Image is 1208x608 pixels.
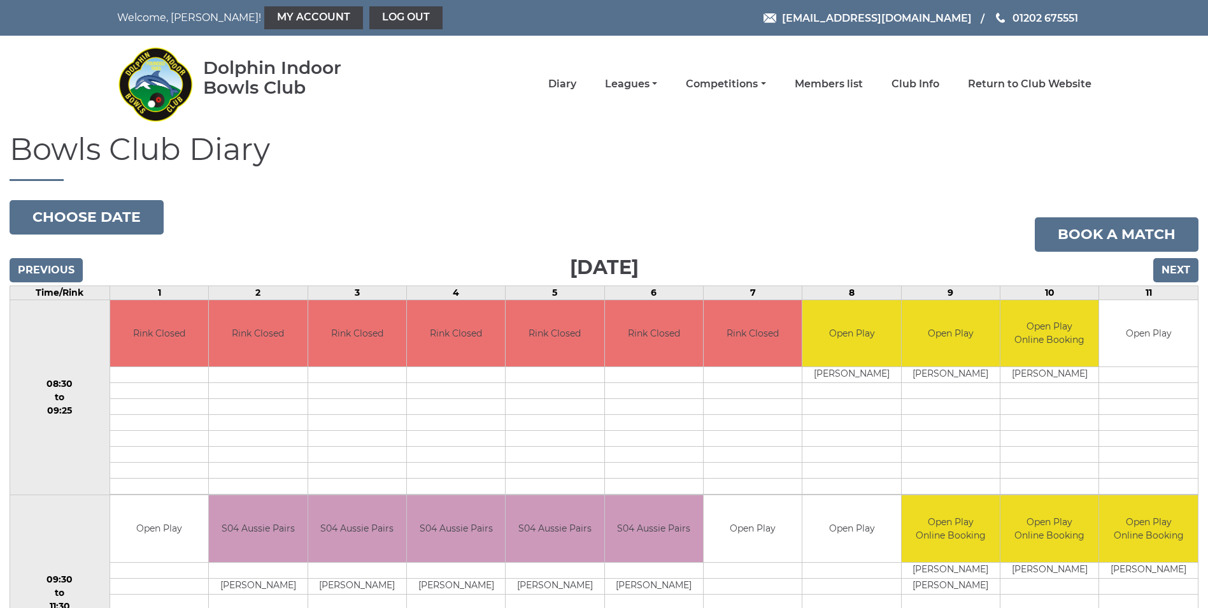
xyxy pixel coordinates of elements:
td: 1 [110,286,208,300]
td: 7 [704,286,802,300]
a: Phone us 01202 675551 [994,10,1078,26]
td: Rink Closed [605,300,703,367]
span: [EMAIL_ADDRESS][DOMAIN_NAME] [782,11,972,24]
td: S04 Aussie Pairs [605,495,703,562]
img: Phone us [996,13,1005,23]
td: [PERSON_NAME] [308,578,406,594]
a: Members list [795,77,863,91]
td: [PERSON_NAME] [605,578,703,594]
a: Email [EMAIL_ADDRESS][DOMAIN_NAME] [764,10,972,26]
a: Competitions [686,77,765,91]
td: Rink Closed [704,300,802,367]
td: Rink Closed [110,300,208,367]
td: [PERSON_NAME] [209,578,307,594]
td: 10 [1000,286,1099,300]
td: [PERSON_NAME] [802,367,900,383]
a: Leagues [605,77,657,91]
td: [PERSON_NAME] [506,578,604,594]
td: 08:30 to 09:25 [10,300,110,495]
input: Previous [10,258,83,282]
td: Rink Closed [209,300,307,367]
td: S04 Aussie Pairs [407,495,505,562]
td: Rink Closed [407,300,505,367]
td: Open Play Online Booking [1000,300,1098,367]
span: 01202 675551 [1013,11,1078,24]
div: Dolphin Indoor Bowls Club [203,58,382,98]
input: Next [1153,258,1198,282]
td: 3 [308,286,406,300]
h1: Bowls Club Diary [10,133,1198,181]
a: Club Info [892,77,939,91]
td: [PERSON_NAME] [902,562,1000,578]
td: S04 Aussie Pairs [209,495,307,562]
td: [PERSON_NAME] [1000,367,1098,383]
td: Open Play [902,300,1000,367]
td: 6 [604,286,703,300]
nav: Welcome, [PERSON_NAME]! [117,6,512,29]
button: Choose date [10,200,164,235]
a: Book a match [1035,217,1198,252]
td: 8 [802,286,901,300]
td: Open Play [802,495,900,562]
td: Rink Closed [308,300,406,367]
img: Dolphin Indoor Bowls Club [117,40,194,129]
td: [PERSON_NAME] [902,367,1000,383]
td: 9 [901,286,1000,300]
td: Open Play [802,300,900,367]
td: 5 [506,286,604,300]
td: Open Play Online Booking [1000,495,1098,562]
td: Open Play Online Booking [1099,495,1198,562]
a: My Account [264,6,363,29]
td: [PERSON_NAME] [1099,562,1198,578]
td: S04 Aussie Pairs [308,495,406,562]
a: Diary [548,77,576,91]
td: 2 [209,286,308,300]
td: [PERSON_NAME] [1000,562,1098,578]
td: S04 Aussie Pairs [506,495,604,562]
td: Rink Closed [506,300,604,367]
a: Log out [369,6,443,29]
td: [PERSON_NAME] [902,578,1000,594]
img: Email [764,13,776,23]
td: [PERSON_NAME] [407,578,505,594]
td: Open Play [704,495,802,562]
td: Time/Rink [10,286,110,300]
td: Open Play [1099,300,1198,367]
td: 11 [1099,286,1198,300]
a: Return to Club Website [968,77,1091,91]
td: Open Play Online Booking [902,495,1000,562]
td: 4 [406,286,505,300]
td: Open Play [110,495,208,562]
